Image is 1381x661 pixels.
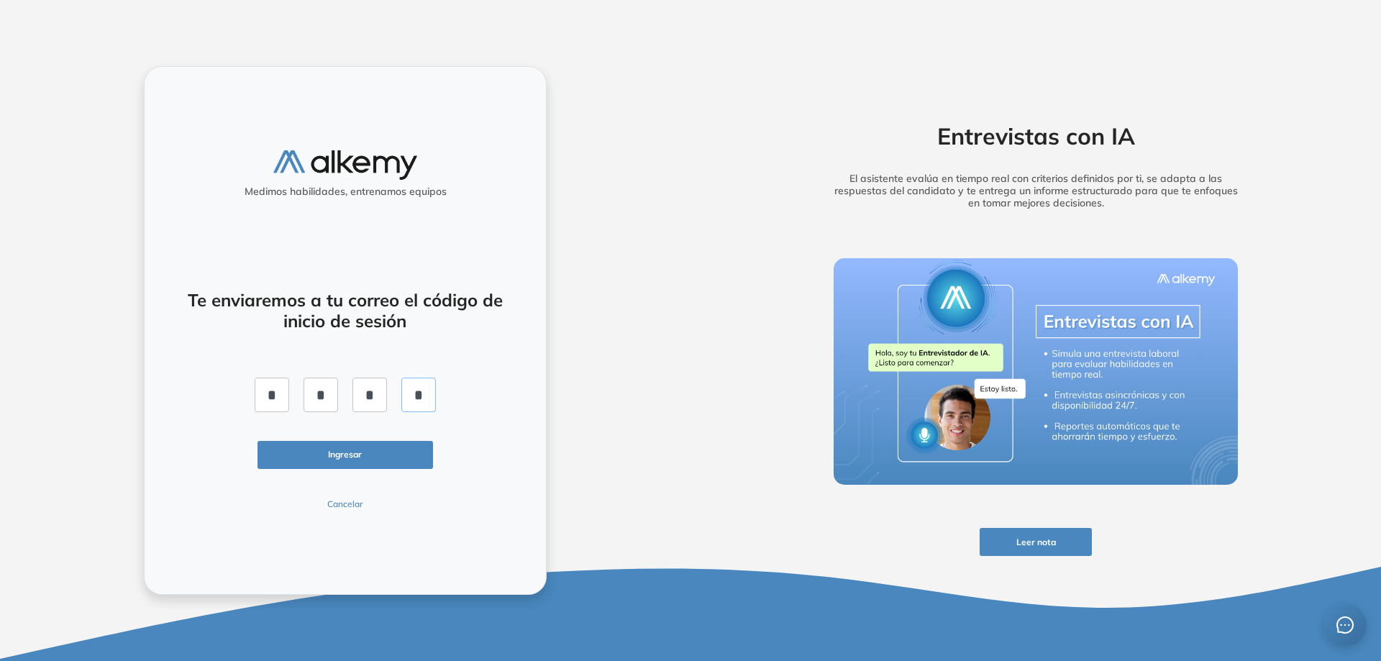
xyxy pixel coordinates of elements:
[257,441,433,469] button: Ingresar
[980,528,1092,556] button: Leer nota
[834,258,1238,486] img: img-more-info
[183,290,508,332] h4: Te enviaremos a tu correo el código de inicio de sesión
[273,150,417,180] img: logo-alkemy
[811,173,1260,209] h5: El asistente evalúa en tiempo real con criterios definidos por ti, se adapta a las respuestas del...
[1336,616,1354,634] span: message
[150,186,540,198] h5: Medimos habilidades, entrenamos equipos
[811,122,1260,150] h2: Entrevistas con IA
[257,498,433,511] button: Cancelar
